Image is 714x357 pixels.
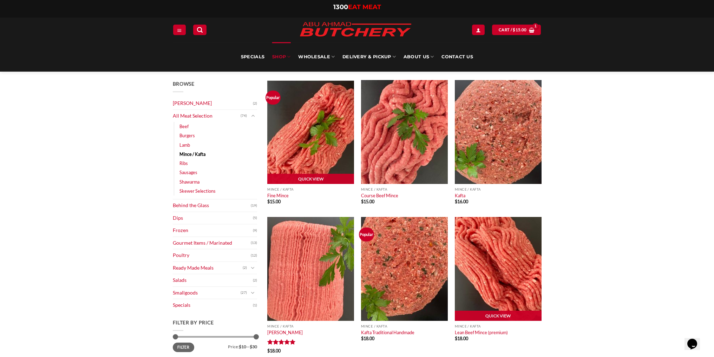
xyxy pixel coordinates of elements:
[455,311,542,321] a: Quick View
[267,174,354,184] a: Quick View
[173,249,251,262] a: Poultry
[455,330,508,335] a: Lean Beef Mince (premium)
[472,25,485,35] a: Login
[361,187,448,191] p: Mince / Kafta
[173,224,253,237] a: Frozen
[193,25,207,35] a: Search
[267,193,289,198] a: Fine Mince
[241,287,247,298] span: (27)
[173,110,241,122] a: All Meat Selection
[455,336,457,341] span: $
[294,18,417,42] img: Abu Ahmad Butchery
[361,336,374,341] bdi: 18.00
[267,324,354,328] p: Mince / Kafta
[241,111,247,121] span: (74)
[249,264,257,272] button: Toggle
[173,212,253,224] a: Dips
[361,199,363,204] span: $
[492,25,541,35] a: View cart
[455,80,542,184] img: Kafta
[455,187,542,191] p: Mince / Kafta
[267,80,354,184] img: Beef Mince
[251,238,257,248] span: (13)
[179,159,188,168] a: Ribs
[179,168,197,177] a: Sausages
[253,98,257,109] span: (2)
[267,339,296,346] div: Rated 5 out of 5
[333,3,381,11] a: 1300EAT MEAT
[253,225,257,236] span: (9)
[239,344,246,349] span: $10
[361,336,363,341] span: $
[173,199,251,212] a: Behind the Glass
[455,199,457,204] span: $
[249,289,257,297] button: Toggle
[253,275,257,286] span: (2)
[348,3,381,11] span: EAT MEAT
[499,27,526,33] span: Cart /
[173,343,194,352] button: Filter
[267,348,270,353] span: $
[298,42,335,72] a: Wholesale
[513,27,515,33] span: $
[267,348,281,353] bdi: 18.00
[361,193,398,198] a: Course Beef Mince
[250,344,257,349] span: $30
[441,42,473,72] a: Contact Us
[513,27,526,32] bdi: 15.00
[361,324,448,328] p: Mince / Kafta
[179,177,199,186] a: Shawarma
[267,187,354,191] p: Mince / Kafta
[251,200,257,211] span: (19)
[243,263,247,273] span: (2)
[404,42,434,72] a: About Us
[455,199,468,204] bdi: 16.00
[179,150,205,159] a: Mince / Kafta
[361,199,374,204] bdi: 15.00
[455,217,542,321] img: Lean Beef Mince
[267,217,354,321] img: Kibbeh Mince
[179,122,189,131] a: Beef
[173,81,195,87] span: Browse
[267,199,270,204] span: $
[253,300,257,311] span: (1)
[173,274,253,286] a: Salads
[251,250,257,261] span: (12)
[361,217,448,321] img: Kafta Traditional Handmade
[173,319,214,325] span: Filter by price
[361,330,414,335] a: Kafta Traditional Handmade
[241,42,264,72] a: Specials
[253,213,257,223] span: (5)
[267,199,281,204] bdi: 15.00
[173,97,253,110] a: [PERSON_NAME]
[173,25,186,35] a: Menu
[455,193,465,198] a: Kafta
[179,131,195,140] a: Burgers
[173,262,243,274] a: Ready Made Meals
[455,324,542,328] p: Mince / Kafta
[684,329,707,350] iframe: chat widget
[455,336,468,341] bdi: 18.00
[361,80,448,184] img: Course Beef Mince
[342,42,396,72] a: Delivery & Pickup
[179,140,190,150] a: Lamb
[333,3,348,11] span: 1300
[249,112,257,120] button: Toggle
[267,339,296,348] span: Rated out of 5
[272,42,290,72] a: SHOP
[179,186,216,196] a: Skewer Selections
[173,237,251,249] a: Gourmet Items / Marinated
[267,330,303,335] a: [PERSON_NAME]
[173,299,253,311] a: Specials
[173,343,257,349] div: Price: —
[173,287,241,299] a: Smallgoods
